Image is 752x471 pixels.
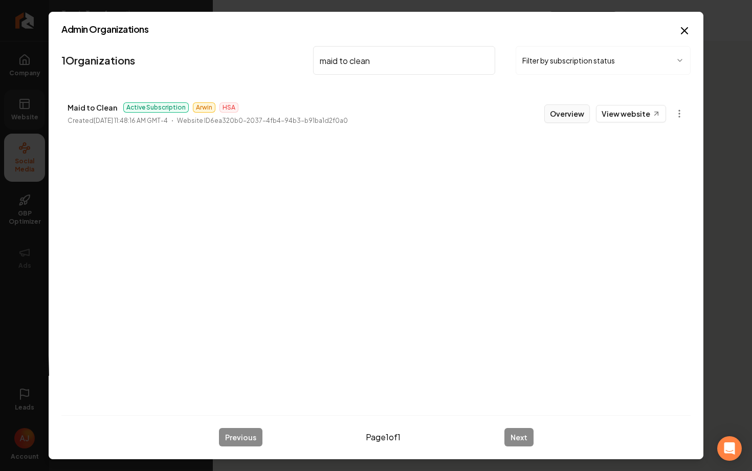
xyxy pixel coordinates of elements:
[219,102,238,113] span: HSA
[366,431,401,443] span: Page 1 of 1
[596,105,666,122] a: View website
[61,25,691,34] h2: Admin Organizations
[94,117,168,124] time: [DATE] 11:48:16 AM GMT-4
[177,116,348,126] p: Website ID 6ea320b0-2037-4fb4-94b3-b91ba1d2f0a0
[68,101,117,114] p: Maid to Clean
[61,53,135,68] a: 1Organizations
[123,102,189,113] span: Active Subscription
[193,102,215,113] span: Arwin
[313,46,495,75] input: Search by name or ID
[544,104,590,123] button: Overview
[68,116,168,126] p: Created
